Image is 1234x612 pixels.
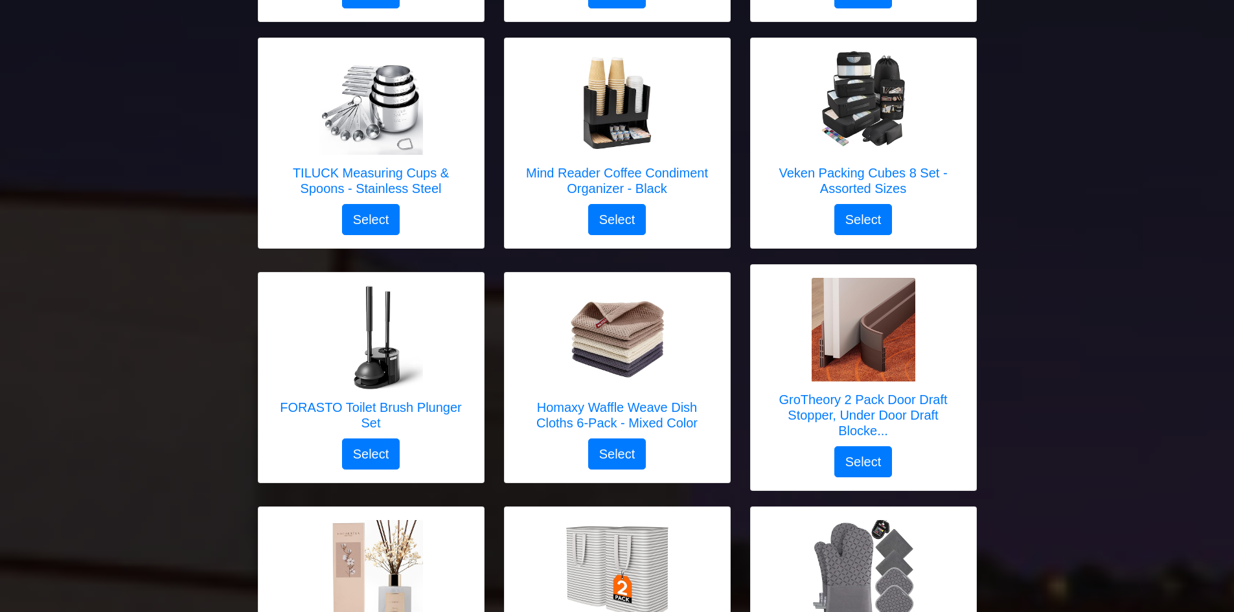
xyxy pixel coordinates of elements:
[518,400,717,431] h5: Homaxy Waffle Weave Dish Cloths 6-Pack - Mixed Color
[764,392,963,438] h5: GroTheory 2 Pack Door Draft Stopper, Under Door Draft Blocke...
[588,438,646,470] button: Select
[518,165,717,196] h5: Mind Reader Coffee Condiment Organizer - Black
[271,400,471,431] h5: FORASTO Toilet Brush Plunger Set
[271,165,471,196] h5: TILUCK Measuring Cups & Spoons - Stainless Steel
[319,51,423,155] img: TILUCK Measuring Cups & Spoons - Stainless Steel
[812,51,915,155] img: Veken Packing Cubes 8 Set - Assorted Sizes
[764,278,963,446] a: GroTheory 2 Pack Door Draft Stopper, Under Door Draft Blocker, Soundproof Door Sweep Weather Stri...
[342,438,400,470] button: Select
[834,204,893,235] button: Select
[834,446,893,477] button: Select
[566,51,669,155] img: Mind Reader Coffee Condiment Organizer - Black
[518,51,717,204] a: Mind Reader Coffee Condiment Organizer - Black Mind Reader Coffee Condiment Organizer - Black
[271,286,471,438] a: FORASTO Toilet Brush Plunger Set FORASTO Toilet Brush Plunger Set
[764,51,963,204] a: Veken Packing Cubes 8 Set - Assorted Sizes Veken Packing Cubes 8 Set - Assorted Sizes
[764,165,963,196] h5: Veken Packing Cubes 8 Set - Assorted Sizes
[518,286,717,438] a: Homaxy Waffle Weave Dish Cloths 6-Pack - Mixed Color Homaxy Waffle Weave Dish Cloths 6-Pack - Mix...
[319,286,423,389] img: FORASTO Toilet Brush Plunger Set
[342,204,400,235] button: Select
[588,204,646,235] button: Select
[271,51,471,204] a: TILUCK Measuring Cups & Spoons - Stainless Steel TILUCK Measuring Cups & Spoons - Stainless Steel
[566,286,669,389] img: Homaxy Waffle Weave Dish Cloths 6-Pack - Mixed Color
[812,278,915,381] img: GroTheory 2 Pack Door Draft Stopper, Under Door Draft Blocker, Soundproof Door Sweep Weather Stri...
